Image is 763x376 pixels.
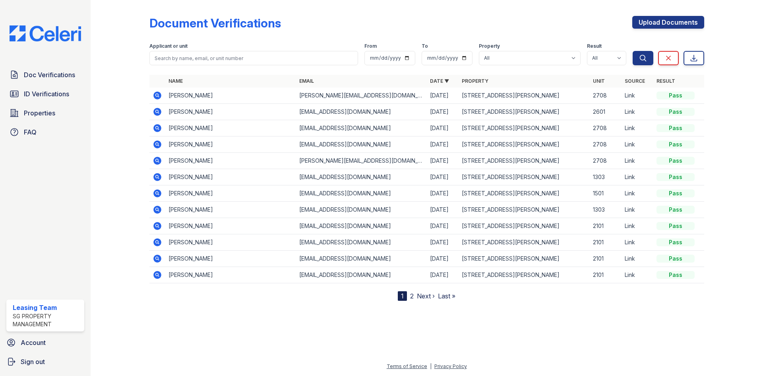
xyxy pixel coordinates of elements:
td: 2101 [590,267,622,283]
td: [STREET_ADDRESS][PERSON_NAME] [459,104,589,120]
td: [EMAIL_ADDRESS][DOMAIN_NAME] [296,234,427,251]
td: Link [622,153,653,169]
td: [DATE] [427,251,459,267]
td: [DATE] [427,218,459,234]
td: 2101 [590,218,622,234]
a: Property [462,78,488,84]
td: [STREET_ADDRESS][PERSON_NAME] [459,251,589,267]
span: FAQ [24,127,37,137]
div: | [430,363,432,369]
td: Link [622,202,653,218]
td: 2708 [590,136,622,153]
td: [EMAIL_ADDRESS][DOMAIN_NAME] [296,202,427,218]
td: [DATE] [427,88,459,104]
div: Pass [656,140,695,148]
div: Pass [656,206,695,214]
td: [DATE] [427,169,459,185]
td: [DATE] [427,267,459,283]
td: 2601 [590,104,622,120]
td: [PERSON_NAME][EMAIL_ADDRESS][DOMAIN_NAME] [296,88,427,104]
td: [EMAIL_ADDRESS][DOMAIN_NAME] [296,169,427,185]
span: Doc Verifications [24,70,75,80]
td: 1303 [590,202,622,218]
label: Result [587,43,602,49]
td: [EMAIL_ADDRESS][DOMAIN_NAME] [296,267,427,283]
td: [PERSON_NAME] [165,202,296,218]
label: To [422,43,428,49]
td: Link [622,267,653,283]
a: ID Verifications [6,86,84,102]
div: Pass [656,238,695,246]
td: [STREET_ADDRESS][PERSON_NAME] [459,120,589,136]
a: Email [299,78,314,84]
span: Account [21,338,46,347]
td: Link [622,136,653,153]
td: [DATE] [427,153,459,169]
label: Applicant or unit [149,43,188,49]
td: [EMAIL_ADDRESS][DOMAIN_NAME] [296,185,427,202]
a: Source [625,78,645,84]
label: Property [479,43,500,49]
td: Link [622,104,653,120]
td: [STREET_ADDRESS][PERSON_NAME] [459,153,589,169]
span: ID Verifications [24,89,69,99]
td: Link [622,120,653,136]
td: 2101 [590,251,622,267]
div: SG Property Management [13,312,81,328]
div: Leasing Team [13,303,81,312]
td: 2708 [590,120,622,136]
td: [DATE] [427,185,459,202]
td: [PERSON_NAME] [165,251,296,267]
td: 2708 [590,153,622,169]
td: [PERSON_NAME] [165,185,296,202]
a: Privacy Policy [434,363,467,369]
div: 1 [398,291,407,301]
td: [PERSON_NAME] [165,169,296,185]
td: [DATE] [427,234,459,251]
a: FAQ [6,124,84,140]
td: [STREET_ADDRESS][PERSON_NAME] [459,185,589,202]
td: Link [622,218,653,234]
a: Upload Documents [632,16,704,29]
td: [STREET_ADDRESS][PERSON_NAME] [459,202,589,218]
td: [DATE] [427,136,459,153]
div: Pass [656,157,695,165]
td: Link [622,185,653,202]
div: Pass [656,108,695,116]
td: [STREET_ADDRESS][PERSON_NAME] [459,218,589,234]
td: [STREET_ADDRESS][PERSON_NAME] [459,267,589,283]
button: Sign out [3,354,87,370]
td: [EMAIL_ADDRESS][DOMAIN_NAME] [296,218,427,234]
td: [DATE] [427,202,459,218]
a: Date ▼ [430,78,449,84]
div: Pass [656,173,695,181]
td: [PERSON_NAME] [165,88,296,104]
td: Link [622,88,653,104]
td: [PERSON_NAME] [165,234,296,251]
td: Link [622,251,653,267]
td: Link [622,169,653,185]
td: [EMAIL_ADDRESS][DOMAIN_NAME] [296,251,427,267]
td: [PERSON_NAME] [165,136,296,153]
td: [PERSON_NAME] [165,120,296,136]
td: Link [622,234,653,251]
td: [EMAIL_ADDRESS][DOMAIN_NAME] [296,136,427,153]
div: Document Verifications [149,16,281,30]
a: Next › [417,292,435,300]
td: [PERSON_NAME] [165,218,296,234]
span: Sign out [21,357,45,366]
td: [PERSON_NAME] [165,153,296,169]
a: Last » [438,292,455,300]
td: 2101 [590,234,622,251]
td: [STREET_ADDRESS][PERSON_NAME] [459,136,589,153]
td: [STREET_ADDRESS][PERSON_NAME] [459,88,589,104]
td: 1303 [590,169,622,185]
td: 2708 [590,88,622,104]
div: Pass [656,189,695,197]
img: CE_Logo_Blue-a8612792a0a2168367f1c8372b55b34899dd931a85d93a1a3d3e32e68fde9ad4.png [3,25,87,41]
label: From [364,43,377,49]
a: Terms of Service [387,363,427,369]
div: Pass [656,255,695,263]
a: Name [168,78,183,84]
div: Pass [656,124,695,132]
